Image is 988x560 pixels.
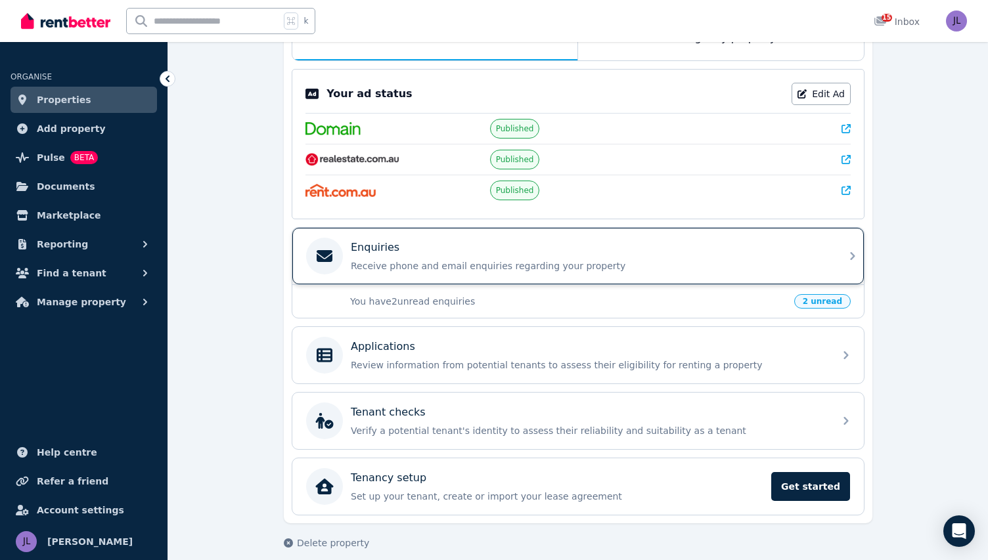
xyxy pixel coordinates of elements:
[37,473,108,489] span: Refer a friend
[943,515,975,547] div: Open Intercom Messenger
[882,14,892,22] span: 15
[351,470,426,486] p: Tenancy setup
[11,439,157,465] a: Help centre
[351,339,415,355] p: Applications
[11,87,157,113] a: Properties
[874,15,920,28] div: Inbox
[37,92,91,108] span: Properties
[11,116,157,142] a: Add property
[305,184,376,197] img: Rent.com.au
[37,150,65,165] span: Pulse
[11,289,157,315] button: Manage property
[303,16,308,26] span: k
[37,444,97,460] span: Help centre
[11,260,157,286] button: Find a tenant
[70,151,98,164] span: BETA
[37,179,95,194] span: Documents
[351,259,826,272] p: Receive phone and email enquiries regarding your property
[11,231,157,257] button: Reporting
[37,294,126,310] span: Manage property
[37,207,101,223] span: Marketplace
[792,83,851,105] a: Edit Ad
[47,534,133,549] span: [PERSON_NAME]
[305,122,361,135] img: Domain.com.au
[351,240,399,255] p: Enquiries
[11,202,157,228] a: Marketplace
[16,531,37,552] img: John Ly
[292,458,864,515] a: Tenancy setupSet up your tenant, create or import your lease agreementGet started
[351,424,826,437] p: Verify a potential tenant's identity to assess their reliability and suitability as a tenant
[292,393,864,449] a: Tenant checksVerify a potential tenant's identity to assess their reliability and suitability as ...
[11,468,157,494] a: Refer a friend
[11,144,157,171] a: PulseBETA
[496,185,534,196] span: Published
[794,294,851,309] span: 2 unread
[37,121,106,137] span: Add property
[284,536,369,549] button: Delete property
[350,295,786,308] p: You have 2 unread enquiries
[351,490,763,503] p: Set up your tenant, create or import your lease agreement
[37,265,106,281] span: Find a tenant
[496,154,534,165] span: Published
[946,11,967,32] img: John Ly
[297,536,369,549] span: Delete property
[37,236,88,252] span: Reporting
[351,358,826,372] p: Review information from potential tenants to assess their eligibility for renting a property
[11,173,157,200] a: Documents
[292,327,864,383] a: ApplicationsReview information from potential tenants to assess their eligibility for renting a p...
[11,72,52,81] span: ORGANISE
[326,86,412,102] p: Your ad status
[771,472,850,501] span: Get started
[11,497,157,523] a: Account settings
[305,153,399,166] img: RealEstate.com.au
[496,123,534,134] span: Published
[37,502,124,518] span: Account settings
[21,11,110,31] img: RentBetter
[351,404,426,420] p: Tenant checks
[292,228,864,284] a: EnquiriesReceive phone and email enquiries regarding your property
